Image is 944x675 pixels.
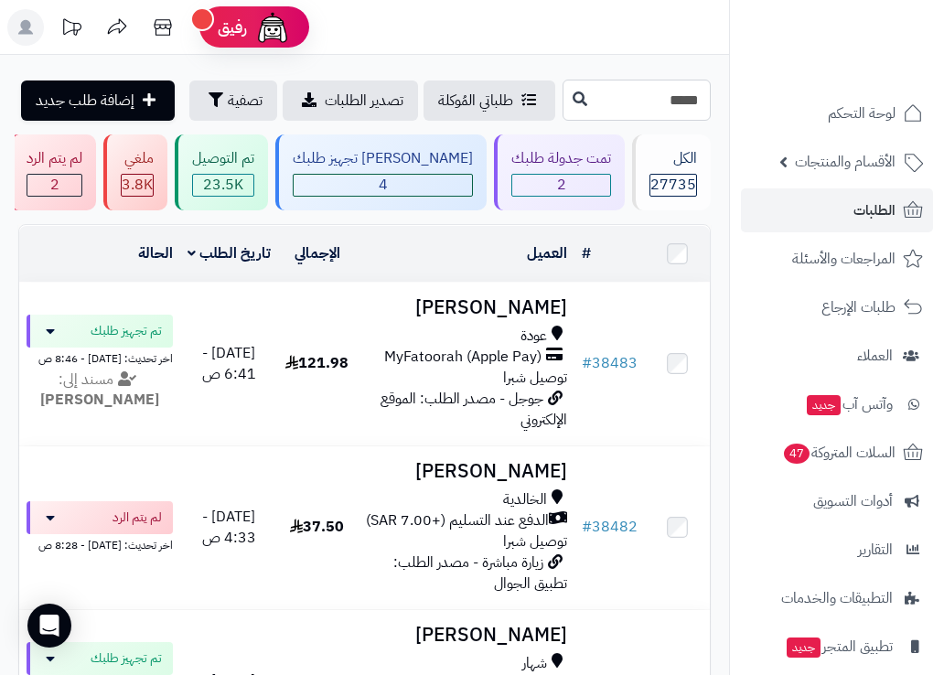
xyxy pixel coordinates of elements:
[272,134,490,210] a: [PERSON_NAME] تجهيز طلبك 4
[366,510,549,531] span: الدفع عند التسليم (+7.00 SAR)
[381,388,567,431] span: جوجل - مصدر الطلب: الموقع الإلكتروني
[294,175,472,196] span: 4
[254,9,291,46] img: ai-face.png
[293,148,473,169] div: [PERSON_NAME] تجهيز طلبك
[741,285,933,329] a: طلبات الإرجاع
[582,352,638,374] a: #38483
[36,90,134,112] span: إضافة طلب جديد
[13,370,187,412] div: مسند إلى:
[649,148,697,169] div: الكل
[807,395,841,415] span: جديد
[741,576,933,620] a: التطبيقات والخدمات
[27,534,173,553] div: اخر تحديث: [DATE] - 8:28 ص
[364,297,567,318] h3: [PERSON_NAME]
[782,440,896,466] span: السلات المتروكة
[121,148,154,169] div: ملغي
[193,175,253,196] span: 23.5K
[821,295,896,320] span: طلبات الإرجاع
[741,91,933,135] a: لوحة التحكم
[91,649,162,668] span: تم تجهيز طلبك
[650,175,696,196] span: 27735
[27,148,82,169] div: لم يتم الرد
[364,625,567,646] h3: [PERSON_NAME]
[628,134,714,210] a: الكل27735
[785,634,893,659] span: تطبيق المتجر
[189,80,277,121] button: تصفية
[113,509,162,527] span: لم يتم الرد
[741,188,933,232] a: الطلبات
[787,637,821,658] span: جديد
[741,334,933,378] a: العملاء
[325,90,403,112] span: تصدير الطلبات
[218,16,247,38] span: رفيق
[424,80,555,121] a: طلباتي المُوكلة
[813,488,893,514] span: أدوات التسويق
[21,80,175,121] a: إضافة طلب جديد
[792,246,896,272] span: المراجعات والأسئلة
[91,322,162,340] span: تم تجهيز طلبك
[741,431,933,475] a: السلات المتروكة47
[364,461,567,482] h3: [PERSON_NAME]
[741,237,933,281] a: المراجعات والأسئلة
[784,444,810,464] span: 47
[438,90,513,112] span: طلباتي المُوكلة
[228,90,263,112] span: تصفية
[202,506,256,549] span: [DATE] - 4:33 ص
[795,149,896,175] span: الأقسام والمنتجات
[295,242,340,264] a: الإجمالي
[527,242,567,264] a: العميل
[741,479,933,523] a: أدوات التسويق
[122,175,153,196] span: 3.8K
[202,342,256,385] span: [DATE] - 6:41 ص
[171,134,272,210] a: تم التوصيل 23.5K
[511,148,611,169] div: تمت جدولة طلبك
[503,489,547,510] span: الخالدية
[582,352,592,374] span: #
[858,537,893,562] span: التقارير
[490,134,628,210] a: تمت جدولة طلبك 2
[40,389,159,411] strong: [PERSON_NAME]
[741,382,933,426] a: وآتس آبجديد
[384,347,542,368] span: MyFatoorah (Apple Pay)
[582,242,591,264] a: #
[503,367,567,389] span: توصيل شبرا
[805,391,893,417] span: وآتس آب
[512,175,610,196] span: 2
[285,352,349,374] span: 121.98
[48,9,94,50] a: تحديثات المنصة
[138,242,173,264] a: الحالة
[582,516,592,538] span: #
[781,585,893,611] span: التطبيقات والخدمات
[5,134,100,210] a: لم يتم الرد 2
[503,530,567,552] span: توصيل شبرا
[188,242,271,264] a: تاريخ الطلب
[192,148,254,169] div: تم التوصيل
[27,175,81,196] span: 2
[290,516,344,538] span: 37.50
[100,134,171,210] a: ملغي 3.8K
[193,175,253,196] div: 23510
[27,348,173,367] div: اخر تحديث: [DATE] - 8:46 ص
[393,552,567,595] span: زيارة مباشرة - مصدر الطلب: تطبيق الجوال
[582,516,638,538] a: #38482
[741,528,933,572] a: التقارير
[853,198,896,223] span: الطلبات
[520,326,547,347] span: عودة
[522,653,547,674] span: شهار
[857,343,893,369] span: العملاء
[283,80,418,121] a: تصدير الطلبات
[828,101,896,126] span: لوحة التحكم
[122,175,153,196] div: 3841
[27,604,71,648] div: Open Intercom Messenger
[741,625,933,669] a: تطبيق المتجرجديد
